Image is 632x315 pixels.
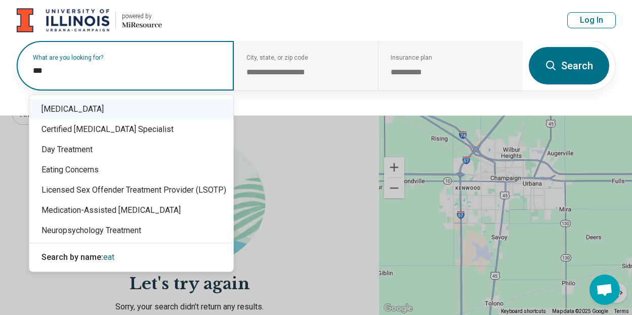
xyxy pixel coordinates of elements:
div: Neuropsychology Treatment [29,220,233,241]
div: Open chat [589,275,620,305]
img: University of Illinois at Urbana-Champaign [17,8,109,32]
button: Log In [567,12,616,28]
div: Medication-Assisted [MEDICAL_DATA] [29,200,233,220]
div: Day Treatment [29,140,233,160]
span: eat [103,252,114,262]
div: Suggestions [29,95,233,272]
span: Search by name: [41,252,103,262]
div: Licensed Sex Offender Treatment Provider (LSOTP) [29,180,233,200]
div: Certified [MEDICAL_DATA] Specialist [29,119,233,140]
label: What are you looking for? [33,55,222,61]
button: Search [529,47,609,84]
div: powered by [122,12,162,21]
div: Eating Concerns [29,160,233,180]
div: [MEDICAL_DATA] [29,99,233,119]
